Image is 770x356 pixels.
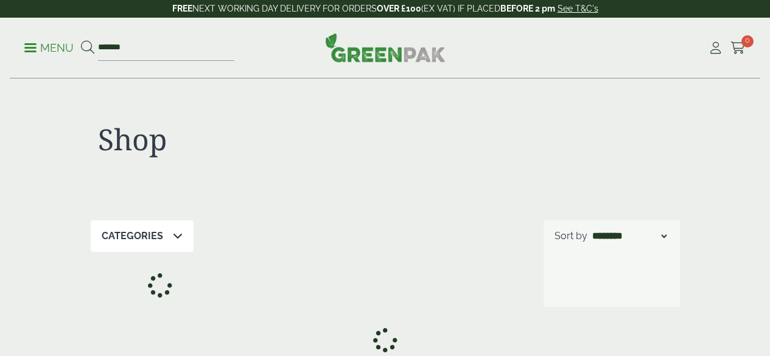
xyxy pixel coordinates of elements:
p: Categories [102,229,163,243]
select: Shop order [590,229,669,243]
img: GreenPak Supplies [325,33,446,62]
strong: BEFORE 2 pm [500,4,555,13]
strong: FREE [172,4,192,13]
h1: Shop [98,122,378,157]
a: Menu [24,41,74,53]
i: My Account [708,42,723,54]
a: See T&C's [558,4,598,13]
p: Menu [24,41,74,55]
p: Sort by [555,229,587,243]
span: 0 [741,35,754,47]
i: Cart [730,42,746,54]
a: 0 [730,39,746,57]
strong: OVER £100 [377,4,421,13]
